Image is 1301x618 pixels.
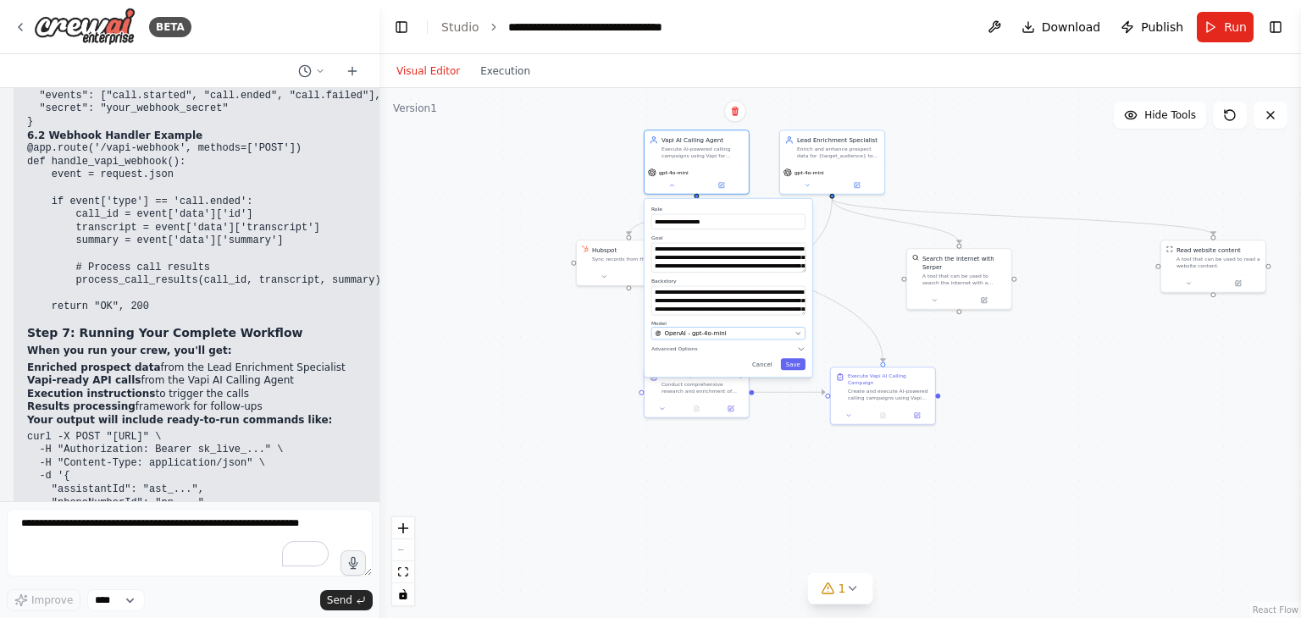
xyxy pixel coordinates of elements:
[291,61,332,81] button: Switch to previous chat
[1166,246,1173,252] img: ScrapeWebsiteTool
[724,100,746,122] button: Delete node
[1015,12,1108,42] button: Download
[340,550,366,576] button: Click to speak your automation idea
[592,246,617,254] div: Hubspot
[27,63,381,128] code: { "url": "[URL][DOMAIN_NAME]", "events": ["call.started", "call.ended", "call.failed"], "secret":...
[27,388,155,400] strong: Execution instructions
[27,326,303,339] strong: Step 7: Running Your Complete Workflow
[27,142,381,312] code: @app.route('/vapi-webhook', methods=['POST']) def handle_vapi_webhook(): event = request.json if ...
[392,517,414,605] div: React Flow controls
[797,146,879,159] div: Enrich and enhance prospect data for {target_audience} to support {company_name}'s cold calling c...
[830,367,936,425] div: Execute Vapi AI Calling CampaignCreate and execute AI-powered calling campaigns using Vapi platfo...
[839,580,846,597] span: 1
[7,589,80,611] button: Improve
[1176,246,1241,254] div: Read website content
[833,180,881,190] button: Open in side panel
[27,388,435,401] li: to trigger the calls
[392,517,414,539] button: zoom in
[755,388,826,396] g: Edge from 52d1bd59-924f-4de2-8c14-95e4fabf1e47 to 6abfd6c8-f5ed-4c53-8b9a-2130555bb027
[1214,279,1262,289] button: Open in side panel
[651,206,806,212] label: Role
[717,404,745,414] button: Open in side panel
[808,573,873,604] button: 1
[651,345,698,352] span: Advanced Options
[794,169,824,176] span: gpt-4o-mini
[662,135,744,144] div: Vapi AI Calling Agent
[644,367,750,418] div: Enrich Prospect Data for CallingConduct comprehensive research and enrichment of prospects within...
[1176,256,1260,269] div: A tool that can be used to read a website content.
[828,198,1217,235] g: Edge from 165c56b3-8da1-40ba-a4ff-3e5524324c29 to 48d7f4de-ebff-48c0-afad-a9a29ad8ac3c
[149,17,191,37] div: BETA
[1141,19,1183,36] span: Publish
[662,381,744,395] div: Conduct comprehensive research and enrichment of prospects within {target_audience} for {company_...
[664,329,726,338] span: OpenAI - gpt-4o-mini
[441,20,479,34] a: Studio
[27,361,435,375] li: from the Lead Enrichment Specialist
[848,388,930,401] div: Create and execute AI-powered calling campaigns using Vapi platform for {target_audience} represe...
[629,272,678,282] button: Open in side panel
[392,561,414,583] button: fit view
[27,374,141,386] strong: Vapi-ready API calls
[922,273,1006,286] div: A tool that can be used to search the internet with a search_query. Supports different search typ...
[34,8,136,46] img: Logo
[960,295,1008,306] button: Open in side panel
[1042,19,1101,36] span: Download
[27,374,435,388] li: from the Vapi AI Calling Agent
[651,327,806,339] button: OpenAI - gpt-4o-mini
[828,198,963,243] g: Edge from 165c56b3-8da1-40ba-a4ff-3e5524324c29 to c9120608-5a05-4f56-a669-5294aa80a7d9
[339,61,366,81] button: Start a new chat
[1114,102,1206,129] button: Hide Tools
[1253,605,1298,615] a: React Flow attribution
[1144,108,1196,122] span: Hide Tools
[31,593,73,607] span: Improve
[747,358,778,370] button: Cancel
[27,414,332,426] strong: Your output will include ready-to-run commands like:
[27,400,136,412] strong: Results processing
[659,169,689,176] span: gpt-4o-mini
[386,61,470,81] button: Visual Editor
[922,254,1006,271] div: Search the internet with Serper
[470,61,540,81] button: Execution
[27,361,161,373] strong: Enriched prospect data
[1264,15,1287,39] button: Show right sidebar
[678,404,714,414] button: No output available
[651,320,806,327] label: Model
[27,345,232,356] strong: When you run your crew, you'll get:
[692,198,887,361] g: Edge from 0906748f-b999-4db8-953e-894686f33f47 to 6abfd6c8-f5ed-4c53-8b9a-2130555bb027
[912,254,919,261] img: SerperDevTool
[697,180,745,190] button: Open in side panel
[662,146,744,159] div: Execute AI-powered calling campaigns using Vapi for {target_audience} representing {company_name}...
[651,278,806,284] label: Backstory
[390,15,413,39] button: Hide left sidebar
[7,509,373,577] textarea: To enrich screen reader interactions, please activate Accessibility in Grammarly extension settings
[662,372,742,379] div: Enrich Prospect Data for Calling
[582,246,589,252] img: HubSpot
[1224,19,1247,36] span: Run
[576,240,682,286] div: HubSpotHubspot1of32Sync records from HubSpot
[1114,12,1190,42] button: Publish
[903,411,932,421] button: Open in side panel
[393,102,437,115] div: Version 1
[651,235,806,241] label: Goal
[592,256,676,262] div: Sync records from HubSpot
[644,130,750,195] div: Vapi AI Calling AgentExecute AI-powered calling campaigns using Vapi for {target_audience} repres...
[865,411,900,421] button: No output available
[797,135,879,144] div: Lead Enrichment Specialist
[906,248,1012,310] div: SerperDevToolSearch the internet with SerperA tool that can be used to search the internet with a...
[848,372,930,386] div: Execute Vapi AI Calling Campaign
[27,130,202,141] strong: 6.2 Webhook Handler Example
[441,19,699,36] nav: breadcrumb
[779,130,885,195] div: Lead Enrichment SpecialistEnrich and enhance prospect data for {target_audience} to support {comp...
[781,358,806,370] button: Save
[327,593,352,607] span: Send
[320,590,373,610] button: Send
[1160,240,1266,293] div: ScrapeWebsiteToolRead website contentA tool that can be used to read a website content.
[651,345,806,353] button: Advanced Options
[27,400,435,414] li: framework for follow-ups
[692,198,836,361] g: Edge from 165c56b3-8da1-40ba-a4ff-3e5524324c29 to 52d1bd59-924f-4de2-8c14-95e4fabf1e47
[1197,12,1254,42] button: Run
[392,583,414,605] button: toggle interactivity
